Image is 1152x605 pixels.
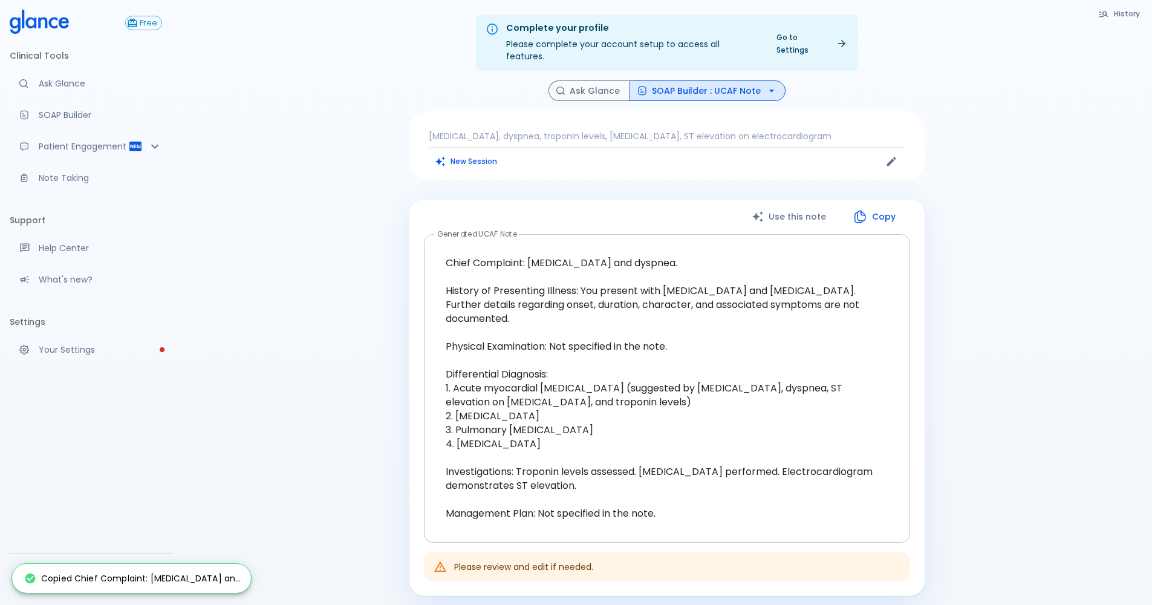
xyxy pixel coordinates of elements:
button: SOAP Builder : UCAF Note [630,80,786,102]
p: Your Settings [39,344,162,356]
li: Support [10,206,172,235]
p: [MEDICAL_DATA], dyspnea, troponin levels, [MEDICAL_DATA], ST elevation on electrocardiogram [429,130,905,142]
p: What's new? [39,273,162,286]
a: Click to view or change your subscription [125,16,172,30]
p: Note Taking [39,172,162,184]
a: Please complete account setup [10,336,172,363]
p: Patient Engagement [39,140,128,152]
div: Copied Chief Complaint: [MEDICAL_DATA] an... [24,567,241,589]
p: SOAP Builder [39,109,162,121]
button: Free [125,16,162,30]
div: Patient Reports & Referrals [10,133,172,160]
li: Settings [10,307,172,336]
a: Get help from our support team [10,235,172,261]
a: Moramiz: Find ICD10AM codes instantly [10,70,172,97]
button: Copy [841,204,910,229]
div: Recent updates and feature releases [10,266,172,293]
button: Use this note [740,204,841,229]
button: Edit [882,152,900,171]
a: Advanced note-taking [10,165,172,191]
li: Clinical Tools [10,41,172,70]
a: Docugen: Compose a clinical documentation in seconds [10,102,172,128]
button: History [1092,5,1147,22]
div: Complete your profile [506,22,760,35]
a: Go to Settings [769,28,853,59]
div: Please complete your account setup to access all features. [506,18,760,67]
p: Ask Glance [39,77,162,90]
button: Clears all inputs and results. [429,152,504,170]
p: Help Center [39,242,162,254]
button: Ask Glance [548,80,630,102]
div: Please review and edit if needed. [454,556,593,578]
span: Free [135,19,161,28]
label: Generated UCAF Note [437,229,517,239]
div: Amr Waly[GEOGRAPHIC_DATA] [10,558,172,600]
textarea: Chief Complaint: [MEDICAL_DATA] and dyspnea. History of Presenting Illness: You present with [MED... [432,244,902,532]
